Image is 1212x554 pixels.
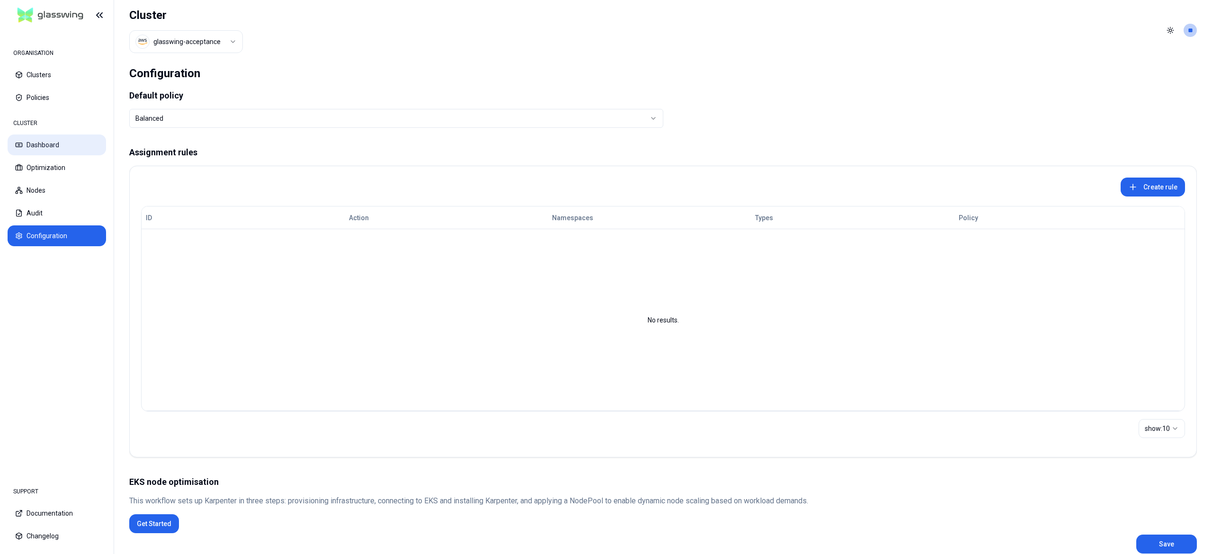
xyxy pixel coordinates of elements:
[129,30,243,53] button: Select a value
[142,229,1185,411] td: No results.
[755,213,950,223] div: Types
[8,157,106,178] button: Optimization
[8,482,106,501] div: SUPPORT
[146,208,152,227] button: ID
[8,180,106,201] button: Nodes
[8,87,106,108] button: Policies
[14,4,87,27] img: GlassWing
[349,208,369,227] button: Action
[153,37,221,46] div: glasswing-acceptance
[8,203,106,223] button: Audit
[959,208,978,227] button: Policy
[129,514,179,533] button: Get Started
[8,134,106,155] button: Dashboard
[8,225,106,246] button: Configuration
[129,147,1197,158] h1: Assignment rules
[129,64,200,82] div: Configuration
[552,213,747,223] div: Namespaces
[129,8,243,23] h1: Cluster
[138,37,147,46] img: aws
[129,90,1197,101] h1: Default policy
[129,476,219,488] h1: EKS node optimisation
[8,114,106,133] div: CLUSTER
[8,64,106,85] button: Clusters
[1121,178,1185,197] button: Create rule
[8,526,106,546] button: Changelog
[8,503,106,524] button: Documentation
[8,44,106,63] div: ORGANISATION
[1136,535,1197,554] button: Save
[129,495,808,507] p: This workflow sets up Karpenter in three steps: provisioning infrastructure, connecting to EKS an...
